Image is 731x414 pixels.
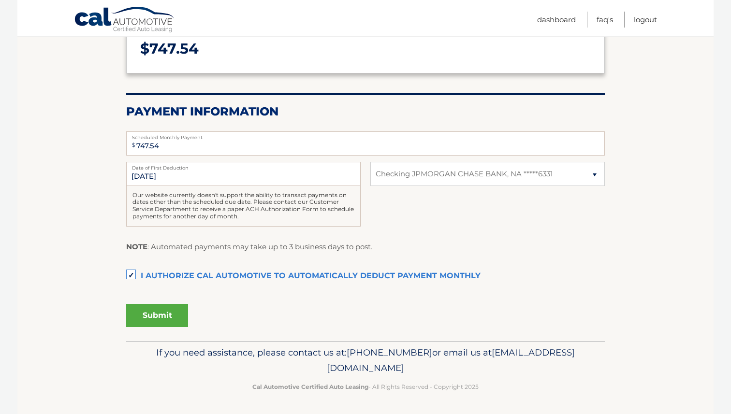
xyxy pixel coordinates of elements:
[597,12,613,28] a: FAQ's
[126,131,605,139] label: Scheduled Monthly Payment
[347,347,432,358] span: [PHONE_NUMBER]
[126,186,361,227] div: Our website currently doesn't support the ability to transact payments on dates other than the sc...
[537,12,576,28] a: Dashboard
[126,267,605,286] label: I authorize cal automotive to automatically deduct payment monthly
[327,347,575,373] span: [EMAIL_ADDRESS][DOMAIN_NAME]
[126,304,188,327] button: Submit
[126,162,361,170] label: Date of First Deduction
[132,382,599,392] p: - All Rights Reserved - Copyright 2025
[252,383,368,390] strong: Cal Automotive Certified Auto Leasing
[140,36,591,62] p: $
[126,162,361,186] input: Payment Date
[126,131,605,156] input: Payment Amount
[126,241,372,253] p: : Automated payments may take up to 3 business days to post.
[126,104,605,119] h2: Payment Information
[129,134,138,156] span: $
[149,40,199,57] span: 747.54
[74,6,175,34] a: Cal Automotive
[634,12,657,28] a: Logout
[132,345,599,376] p: If you need assistance, please contact us at: or email us at
[126,242,147,251] strong: NOTE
